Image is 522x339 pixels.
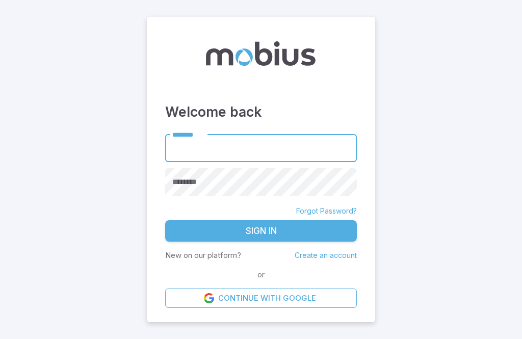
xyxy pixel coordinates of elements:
a: Forgot Password? [296,206,357,216]
a: Continue with Google [165,289,357,308]
button: Sign In [165,220,357,242]
p: New on our platform? [165,250,241,261]
h3: Welcome back [165,101,357,122]
a: Create an account [295,251,357,259]
span: or [255,269,267,280]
